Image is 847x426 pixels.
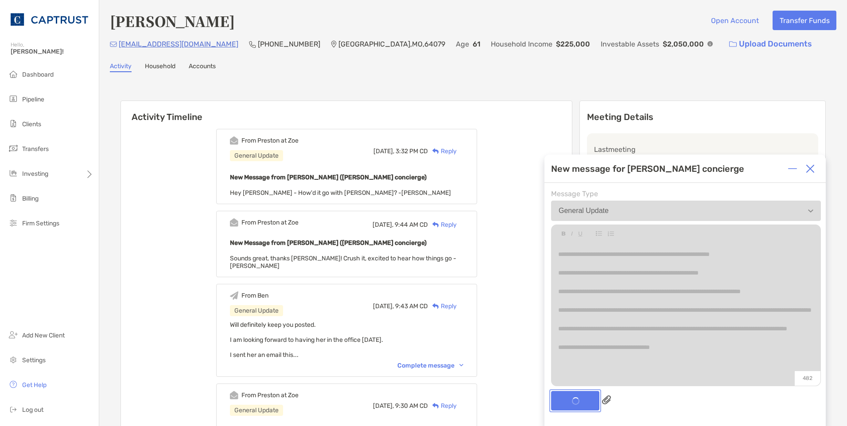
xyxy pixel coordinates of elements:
[602,395,611,404] img: paperclip attachments
[11,48,93,55] span: [PERSON_NAME]!
[607,231,614,236] img: Editor control icon
[22,170,48,178] span: Investing
[571,232,573,236] img: Editor control icon
[395,302,428,310] span: 9:43 AM CD
[806,164,815,173] img: Close
[559,207,609,215] div: General Update
[551,163,744,174] div: New message for [PERSON_NAME] concierge
[22,406,43,414] span: Log out
[8,404,19,414] img: logout icon
[556,39,590,50] p: $225,000
[551,190,821,198] span: Message Type
[241,219,299,226] div: From Preston at Zoe
[110,62,132,72] a: Activity
[551,201,821,221] button: General Update
[491,39,552,50] p: Household Income
[428,302,457,311] div: Reply
[11,4,88,35] img: CAPTRUST Logo
[22,220,59,227] span: Firm Settings
[8,329,19,340] img: add_new_client icon
[432,303,439,309] img: Reply icon
[241,137,299,144] div: From Preston at Zoe
[22,356,46,364] span: Settings
[8,379,19,390] img: get-help icon
[230,405,283,416] div: General Update
[428,147,457,156] div: Reply
[22,120,41,128] span: Clients
[22,195,39,202] span: Billing
[723,35,818,54] a: Upload Documents
[473,39,480,50] p: 61
[594,144,811,155] p: Last meeting
[230,291,238,300] img: Event icon
[663,39,704,50] p: $2,050,000
[788,164,797,173] img: Expand or collapse
[230,321,383,359] span: Will definitely keep you posted. I am looking forward to having her in the office [DATE]. I sent ...
[230,305,283,316] div: General Update
[230,150,283,161] div: General Update
[230,218,238,227] img: Event icon
[373,302,394,310] span: [DATE],
[119,39,238,50] p: [EMAIL_ADDRESS][DOMAIN_NAME]
[707,41,713,46] img: Info Icon
[8,217,19,228] img: firm-settings icon
[241,391,299,399] div: From Preston at Zoe
[704,11,765,30] button: Open Account
[395,402,428,410] span: 9:30 AM CD
[587,112,818,123] p: Meeting Details
[22,381,47,389] span: Get Help
[258,39,320,50] p: [PHONE_NUMBER]
[230,174,427,181] b: New Message from [PERSON_NAME] ([PERSON_NAME] concierge)
[459,364,463,367] img: Chevron icon
[230,239,427,247] b: New Message from [PERSON_NAME] ([PERSON_NAME] concierge)
[396,147,428,155] span: 3:32 PM CD
[241,292,268,299] div: From Ben
[432,148,439,154] img: Reply icon
[8,354,19,365] img: settings icon
[189,62,216,72] a: Accounts
[331,41,337,48] img: Location Icon
[249,41,256,48] img: Phone Icon
[22,332,65,339] span: Add New Client
[8,168,19,178] img: investing icon
[8,118,19,129] img: clients icon
[145,62,175,72] a: Household
[121,101,572,122] h6: Activity Timeline
[601,39,659,50] p: Investable Assets
[22,71,54,78] span: Dashboard
[456,39,469,50] p: Age
[230,189,451,197] span: Hey [PERSON_NAME] - How'd it go with [PERSON_NAME]? -[PERSON_NAME]
[230,391,238,399] img: Event icon
[578,232,583,236] img: Editor control icon
[373,221,393,228] span: [DATE],
[230,136,238,145] img: Event icon
[8,143,19,154] img: transfers icon
[428,220,457,229] div: Reply
[773,11,836,30] button: Transfer Funds
[562,232,566,236] img: Editor control icon
[432,403,439,409] img: Reply icon
[596,231,602,236] img: Editor control icon
[22,145,49,153] span: Transfers
[338,39,445,50] p: [GEOGRAPHIC_DATA] , MO , 64079
[373,402,394,410] span: [DATE],
[110,42,117,47] img: Email Icon
[395,221,428,228] span: 9:44 AM CD
[110,11,235,31] h4: [PERSON_NAME]
[794,371,820,386] p: 482
[729,41,737,47] img: button icon
[808,209,813,213] img: Open dropdown arrow
[230,255,456,270] span: Sounds great, thanks [PERSON_NAME]! Crush it, excited to hear how things go -[PERSON_NAME]
[8,69,19,79] img: dashboard icon
[428,401,457,411] div: Reply
[22,96,44,103] span: Pipeline
[432,222,439,228] img: Reply icon
[8,93,19,104] img: pipeline icon
[8,193,19,203] img: billing icon
[397,362,463,369] div: Complete message
[373,147,394,155] span: [DATE],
